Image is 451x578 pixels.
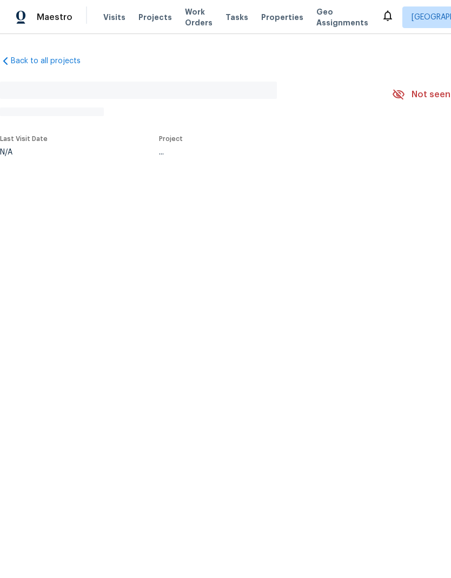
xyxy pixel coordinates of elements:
[225,14,248,21] span: Tasks
[316,6,368,28] span: Geo Assignments
[159,149,367,156] div: ...
[185,6,213,28] span: Work Orders
[103,12,125,23] span: Visits
[159,136,183,142] span: Project
[138,12,172,23] span: Projects
[37,12,72,23] span: Maestro
[261,12,303,23] span: Properties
